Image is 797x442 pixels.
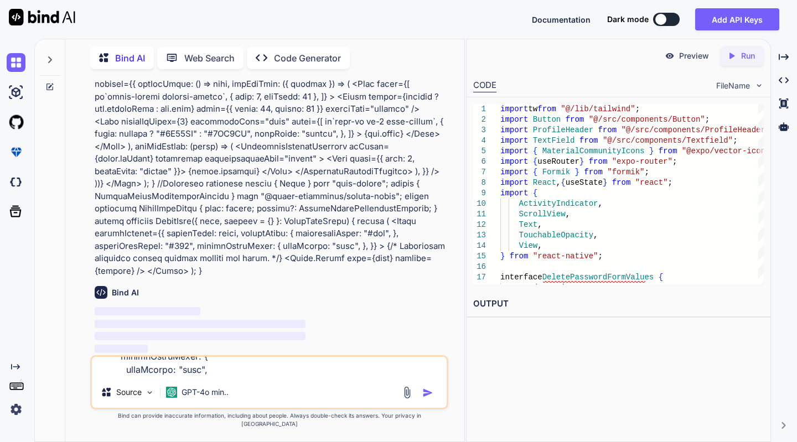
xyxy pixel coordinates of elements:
span: from [565,115,584,124]
p: Source [116,387,142,398]
img: Bind AI [9,9,75,25]
p: Bind can provide inaccurate information, including about people. Always double-check its answers.... [90,412,448,428]
img: chat [7,53,25,72]
span: ‌ [95,345,147,353]
span: { [533,147,537,155]
span: tw [528,105,537,113]
span: import [500,168,528,176]
img: Pick Models [145,388,154,397]
span: password: string; [500,283,579,292]
span: import [500,157,528,166]
span: MaterialCommunityIcons [542,147,644,155]
span: "@expo/vector-icons" [681,147,774,155]
button: Documentation [532,14,591,25]
div: 1 [473,104,486,115]
span: import [500,136,528,145]
span: ; [635,105,639,113]
span: ; [705,115,709,124]
div: 5 [473,146,486,157]
span: from [658,147,677,155]
span: } [649,147,654,155]
span: "@/lib/tailwind" [561,105,635,113]
p: Preview [679,50,709,61]
span: } [603,178,607,187]
span: , [565,210,570,219]
span: ‌ [95,332,306,340]
img: preview [665,51,675,61]
div: 7 [473,167,486,178]
div: 15 [473,251,486,262]
span: "@/src/components/Button" [588,115,705,124]
span: { [533,189,537,197]
span: Dark mode [607,14,649,25]
img: premium [7,143,25,162]
span: from [579,136,598,145]
p: Web Search [184,51,235,65]
span: React [533,178,556,187]
span: { [658,273,663,282]
p: Bind AI [115,51,145,65]
div: 4 [473,136,486,146]
span: "formik" [607,168,644,176]
span: useRouter [537,157,579,166]
span: { [533,168,537,176]
span: import [500,126,528,134]
span: , [537,220,542,229]
p: GPT-4o min.. [182,387,229,398]
span: import [500,178,528,187]
div: 10 [473,199,486,209]
span: interface [500,273,542,282]
span: View [519,241,537,250]
div: 8 [473,178,486,188]
div: 16 [473,262,486,272]
span: , [556,178,561,187]
div: CODE [473,79,496,92]
span: import [500,189,528,197]
p: Code Generator [274,51,341,65]
p: Run [741,50,755,61]
img: githubLight [7,113,25,132]
span: FileName [716,80,750,91]
span: TextField [533,136,575,145]
div: 3 [473,125,486,136]
span: ProfileHeader [533,126,593,134]
div: 18 [473,283,486,293]
span: "react-native" [533,252,598,261]
span: from [510,252,529,261]
span: Documentation [532,15,591,24]
span: ScrollView [519,210,565,219]
span: } [579,157,584,166]
h2: OUTPUT [467,291,770,317]
span: DeletePasswordFormValues [542,273,654,282]
span: from [598,126,617,134]
span: { [561,178,565,187]
span: from [584,168,603,176]
div: 13 [473,230,486,241]
span: "react" [635,178,667,187]
span: from [588,157,607,166]
div: 17 [473,272,486,283]
span: Formik [542,168,570,176]
span: "@/src/components/Textfield" [603,136,733,145]
span: import [500,147,528,155]
span: import [500,115,528,124]
span: ; [644,168,649,176]
img: ai-studio [7,83,25,102]
img: GPT-4o mini [166,387,177,398]
div: 2 [473,115,486,125]
span: ; [598,252,602,261]
img: icon [422,387,433,398]
div: 14 [473,241,486,251]
span: from [612,178,630,187]
span: ‌ [95,307,200,315]
span: } [575,168,579,176]
span: , [598,199,602,208]
img: darkCloudIdeIcon [7,173,25,191]
span: ; [733,136,737,145]
div: 6 [473,157,486,167]
span: } [500,252,505,261]
h6: Bind AI [112,287,139,298]
img: attachment [401,386,413,399]
span: import [500,105,528,113]
span: { [533,157,537,166]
